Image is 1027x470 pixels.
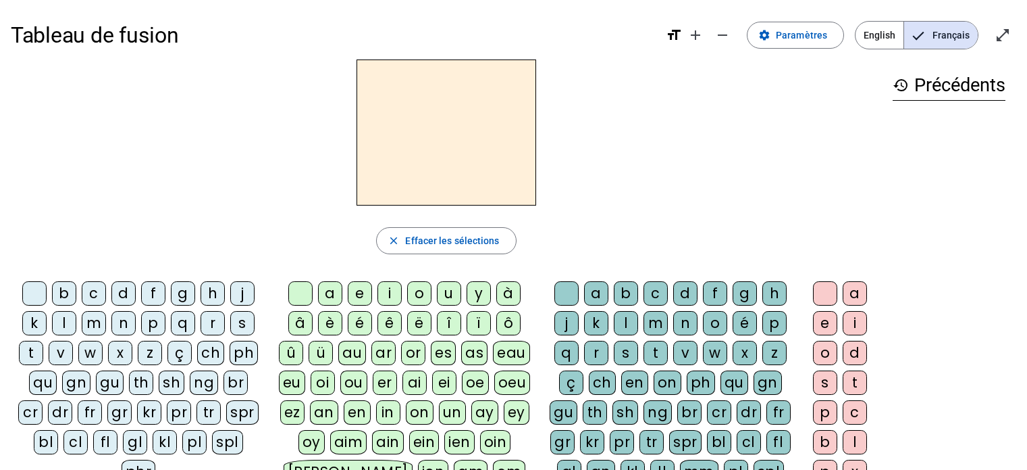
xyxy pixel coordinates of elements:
div: j [230,281,255,306]
div: c [82,281,106,306]
div: ien [444,430,475,454]
div: ç [559,371,583,395]
div: ain [372,430,404,454]
div: x [108,341,132,365]
mat-icon: close [388,235,400,247]
h3: Précédents [893,70,1005,101]
div: oeu [494,371,531,395]
div: r [584,341,608,365]
div: ng [643,400,672,425]
div: a [318,281,342,306]
div: z [138,341,162,365]
div: an [310,400,338,425]
div: gl [123,430,147,454]
div: cl [737,430,761,454]
div: h [201,281,225,306]
div: l [843,430,867,454]
div: ou [340,371,367,395]
div: tr [196,400,221,425]
mat-icon: format_size [666,27,682,43]
span: Paramètres [776,27,827,43]
div: tr [639,430,664,454]
div: ch [197,341,224,365]
div: i [377,281,402,306]
div: i [843,311,867,335]
div: b [614,281,638,306]
div: à [496,281,521,306]
div: t [843,371,867,395]
button: Paramètres [747,22,844,49]
div: g [733,281,757,306]
div: pr [610,430,634,454]
div: h [762,281,787,306]
div: w [78,341,103,365]
div: k [22,311,47,335]
div: in [376,400,400,425]
div: oi [311,371,335,395]
div: en [344,400,371,425]
mat-icon: settings [758,29,770,41]
button: Entrer en plein écran [989,22,1016,49]
div: b [813,430,837,454]
div: î [437,311,461,335]
span: English [855,22,903,49]
div: qu [29,371,57,395]
div: gn [62,371,90,395]
div: c [643,281,668,306]
div: eu [279,371,305,395]
div: û [279,341,303,365]
div: ein [409,430,440,454]
div: spr [669,430,702,454]
div: bl [707,430,731,454]
div: ar [371,341,396,365]
div: d [111,281,136,306]
div: é [733,311,757,335]
div: ey [504,400,529,425]
div: bl [34,430,58,454]
div: x [733,341,757,365]
div: o [813,341,837,365]
div: v [49,341,73,365]
div: è [318,311,342,335]
div: es [431,341,456,365]
div: ë [407,311,431,335]
div: spr [226,400,259,425]
div: cl [63,430,88,454]
div: gn [754,371,782,395]
div: au [338,341,366,365]
div: w [703,341,727,365]
div: p [813,400,837,425]
div: p [762,311,787,335]
mat-icon: add [687,27,704,43]
div: o [703,311,727,335]
div: ï [467,311,491,335]
div: gu [96,371,124,395]
div: â [288,311,313,335]
div: br [223,371,248,395]
div: e [348,281,372,306]
button: Augmenter la taille de la police [682,22,709,49]
div: en [621,371,648,395]
div: oy [298,430,325,454]
div: o [407,281,431,306]
mat-icon: history [893,77,909,93]
div: m [643,311,668,335]
div: on [654,371,681,395]
div: n [111,311,136,335]
div: ç [167,341,192,365]
div: ch [589,371,616,395]
h1: Tableau de fusion [11,14,655,57]
mat-icon: open_in_full [995,27,1011,43]
div: j [554,311,579,335]
div: ô [496,311,521,335]
div: pr [167,400,191,425]
div: sh [159,371,184,395]
div: kr [580,430,604,454]
span: Effacer les sélections [405,233,499,249]
div: g [171,281,195,306]
div: or [401,341,425,365]
div: ai [402,371,427,395]
div: er [373,371,397,395]
div: f [141,281,165,306]
span: Français [904,22,978,49]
